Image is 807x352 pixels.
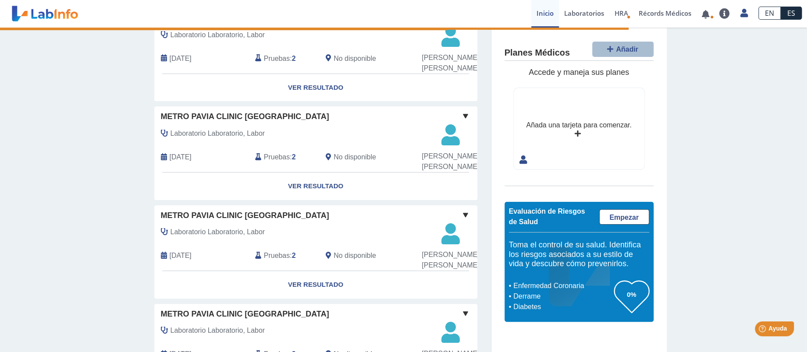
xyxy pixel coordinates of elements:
div: Añada una tarjeta para comenzar. [526,120,631,130]
span: 2025-07-28 [170,250,192,261]
a: Ver Resultado [154,271,477,299]
b: 2 [292,252,296,259]
li: Derrame [511,291,614,302]
span: Metro Pavia Clinic [GEOGRAPHIC_DATA] [161,111,329,123]
span: Laboratorio Laboratorio, Labor [171,325,265,336]
li: Enfermedad Coronaria [511,281,614,291]
span: No disponible [334,152,376,162]
span: Metro Pavia Clinic [GEOGRAPHIC_DATA] [161,210,329,222]
div: : [249,247,319,264]
span: Accede y maneja sus planes [529,68,629,77]
span: [PERSON_NAME] [PERSON_NAME] [422,53,479,74]
span: 2025-08-25 [170,53,192,64]
div: : [249,148,319,165]
span: HRA [615,9,628,18]
span: No disponible [334,53,376,64]
a: ES [781,7,802,20]
span: Empezar [609,214,639,221]
b: 2 [292,153,296,161]
a: Ver Resultado [154,74,477,102]
span: Laboratorio Laboratorio, Labor [171,227,265,237]
span: 2025-08-11 [170,152,192,162]
span: No disponible [334,250,376,261]
h3: 0% [614,289,649,300]
span: Añadir [616,46,638,53]
span: Laboratorio Laboratorio, Labor [171,30,265,40]
h5: Toma el control de su salud. Identifica los riesgos asociados a su estilo de vida y descubre cómo... [509,240,649,269]
span: Evaluación de Riesgos de Salud [509,208,585,225]
a: Empezar [599,209,649,225]
a: EN [758,7,781,20]
span: Pruebas [264,250,290,261]
div: : [249,50,319,67]
span: Pruebas [264,152,290,162]
iframe: Help widget launcher [729,318,797,342]
span: Pruebas [264,53,290,64]
b: 2 [292,55,296,62]
li: Diabetes [511,302,614,312]
button: Añadir [592,42,654,57]
span: Metro Pavia Clinic [GEOGRAPHIC_DATA] [161,308,329,320]
h4: Planes Médicos [505,48,570,58]
span: [PERSON_NAME] [PERSON_NAME] [422,151,479,172]
a: Ver Resultado [154,172,477,200]
span: [PERSON_NAME] [PERSON_NAME] [422,250,479,271]
span: Laboratorio Laboratorio, Labor [171,128,265,139]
